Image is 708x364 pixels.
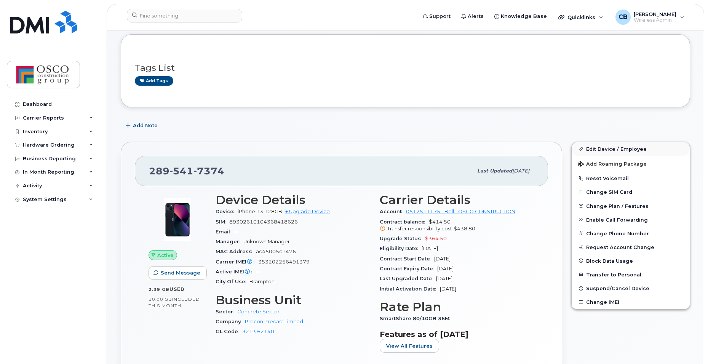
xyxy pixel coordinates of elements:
span: 2.39 GB [149,287,169,292]
button: Change Plan / Features [572,199,690,213]
span: MAC Address [216,249,256,254]
span: Active [157,252,174,259]
span: [DATE] [512,168,529,174]
span: View All Features [386,342,433,350]
span: Suspend/Cancel Device [586,286,649,291]
span: Brampton [249,279,275,284]
span: Add Note [133,122,158,129]
span: — [256,269,261,275]
input: Find something... [127,9,242,22]
button: Reset Voicemail [572,171,690,185]
span: [DATE] [434,256,451,262]
span: Eligibility Date [380,246,422,251]
span: — [234,229,239,235]
button: Change Phone Number [572,227,690,240]
span: Contract Expiry Date [380,266,437,271]
span: [DATE] [440,286,456,292]
span: Enable Call Forwarding [586,217,648,222]
span: 353202256491379 [258,259,310,265]
span: SIM [216,219,229,225]
a: Knowledge Base [489,9,552,24]
span: Carrier IMEI [216,259,258,265]
span: Manager [216,239,243,244]
button: Change IMEI [572,295,690,309]
h3: Device Details [216,193,371,207]
span: Send Message [161,269,200,276]
span: City Of Use [216,279,249,284]
button: Suspend/Cancel Device [572,281,690,295]
h3: Tags List [135,63,676,73]
button: Change SIM Card [572,185,690,199]
h3: Features as of [DATE] [380,330,535,339]
button: Enable Call Forwarding [572,213,690,227]
span: Initial Activation Date [380,286,440,292]
span: SmartShare 80/10GB 36M [380,316,454,321]
span: [DATE] [422,246,438,251]
a: Precon Precast Limited [245,319,303,324]
span: Wireless Admin [634,17,676,23]
span: Alerts [468,13,484,20]
div: Christine Boyd [610,10,690,25]
a: 3213.62140 [242,329,274,334]
span: Company [216,319,245,324]
span: CB [619,13,628,22]
a: Concrete Sector [237,309,280,315]
span: Last Upgraded Date [380,276,436,281]
span: Last updated [477,168,512,174]
span: Transfer responsibility cost [387,226,452,231]
span: Contract balance [380,219,429,225]
span: 10.00 GB [149,297,172,302]
span: included this month [149,296,200,309]
button: Block Data Usage [572,254,690,268]
span: [DATE] [436,276,452,281]
span: 541 [169,165,193,177]
a: Support [417,9,456,24]
span: $364.50 [425,236,447,241]
span: Add Roaming Package [578,161,647,168]
button: Transfer to Personal [572,268,690,281]
img: image20231002-3703462-1ig824h.jpeg [155,197,200,243]
button: Send Message [149,266,207,280]
span: Email [216,229,234,235]
span: GL Code [216,329,242,334]
span: Contract Start Date [380,256,434,262]
span: Sector [216,309,237,315]
button: View All Features [380,339,439,353]
button: Add Note [121,119,164,133]
span: [DATE] [437,266,454,271]
a: + Upgrade Device [285,209,330,214]
button: Request Account Change [572,240,690,254]
span: $438.80 [454,226,475,231]
span: 89302610104368418626 [229,219,298,225]
span: Change Plan / Features [586,203,649,209]
a: Alerts [456,9,489,24]
h3: Business Unit [216,293,371,307]
span: Account [380,209,406,214]
button: Add Roaming Package [572,156,690,171]
span: 7374 [193,165,224,177]
span: iPhone 13 128GB [238,209,282,214]
span: used [169,286,185,292]
span: Support [429,13,451,20]
span: [PERSON_NAME] [634,11,676,17]
a: Edit Device / Employee [572,142,690,156]
span: Active IMEI [216,269,256,275]
h3: Carrier Details [380,193,535,207]
span: Unknown Manager [243,239,290,244]
h3: Rate Plan [380,300,535,314]
a: Add tags [135,76,173,86]
span: ac45005c1476 [256,249,296,254]
div: Quicklinks [553,10,609,25]
a: 0512511175 - Bell - OSCO CONSTRUCTION [406,209,515,214]
span: Quicklinks [567,14,595,20]
span: Upgrade Status [380,236,425,241]
span: Device [216,209,238,214]
span: $414.50 [380,219,535,233]
span: Knowledge Base [501,13,547,20]
span: 289 [149,165,224,177]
